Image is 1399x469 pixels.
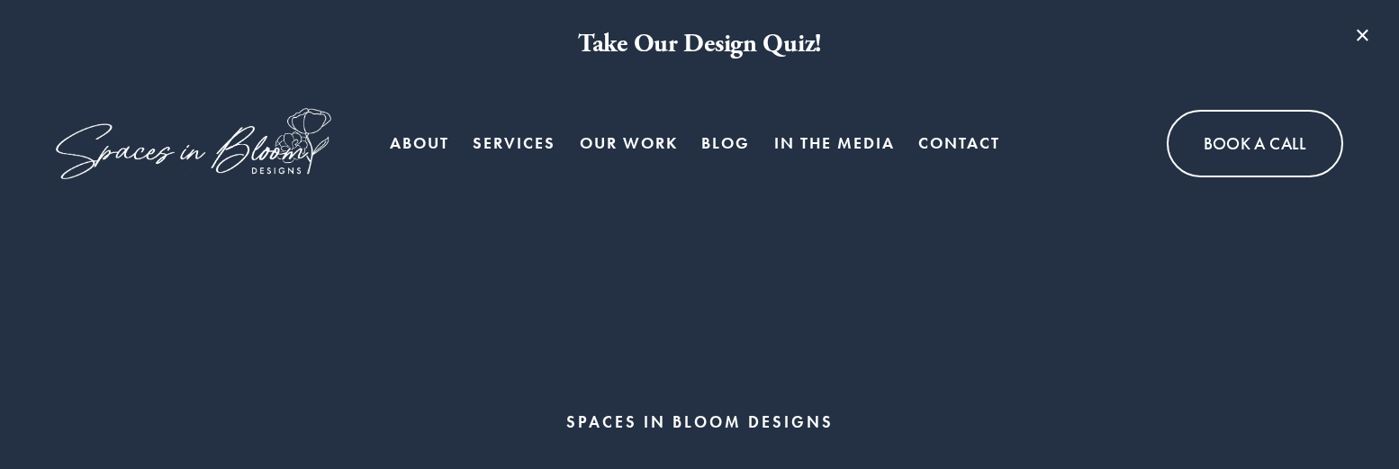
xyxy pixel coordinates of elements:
[1167,110,1342,177] a: Book A Call
[473,125,555,161] a: folder dropdown
[701,125,750,161] a: Blog
[473,127,555,160] span: Services
[56,108,330,179] img: Spaces in Bloom Designs
[59,411,1341,433] h1: SPACES IN BLOOM DESIGNS
[580,125,678,161] a: Our Work
[918,125,1000,161] a: Contact
[774,125,895,161] a: In the Media
[390,125,449,161] a: About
